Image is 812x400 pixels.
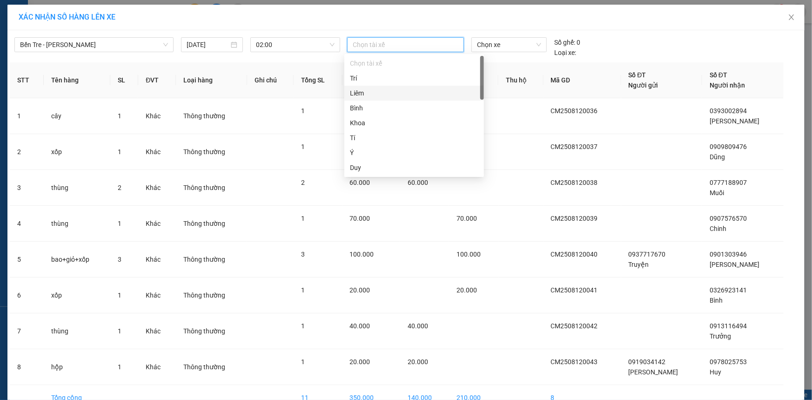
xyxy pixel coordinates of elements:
[301,215,305,222] span: 1
[10,62,44,98] th: STT
[176,62,247,98] th: Loại hàng
[187,40,229,50] input: 13/08/2025
[710,225,726,232] span: Chinh
[456,215,477,222] span: 70.000
[629,261,649,268] span: Truyện
[629,368,678,376] span: [PERSON_NAME]
[710,179,747,186] span: 0777188907
[44,313,110,349] td: thùng
[344,145,484,160] div: Ý
[551,107,598,115] span: CM2508120036
[551,286,598,294] span: CM2508120041
[118,184,121,191] span: 2
[344,86,484,101] div: Liêm
[110,62,138,98] th: SL
[294,62,342,98] th: Tổng SL
[138,62,175,98] th: ĐVT
[10,98,44,134] td: 1
[138,242,175,278] td: Khác
[710,332,731,340] span: Trưởng
[778,5,805,31] button: Close
[118,256,121,263] span: 3
[350,163,478,173] div: Duy
[498,62,544,98] th: Thu hộ
[176,242,247,278] td: Thông thường
[44,278,110,313] td: xốp
[44,242,110,278] td: bao+giỏ+xốp
[301,179,305,186] span: 2
[247,62,294,98] th: Ghi chú
[544,62,621,98] th: Mã GD
[342,62,400,98] th: Tổng cước
[138,98,175,134] td: Khác
[710,71,727,79] span: Số ĐT
[408,358,428,366] span: 20.000
[118,112,121,120] span: 1
[788,14,795,21] span: close
[350,73,478,83] div: Trí
[10,349,44,385] td: 8
[301,322,305,330] span: 1
[176,278,247,313] td: Thông thường
[477,38,541,52] span: Chọn xe
[350,286,370,294] span: 20.000
[301,143,305,150] span: 1
[710,189,724,197] span: Muối
[44,170,110,206] td: thùng
[176,206,247,242] td: Thông thường
[350,148,478,158] div: Ý
[710,322,747,330] span: 0913116494
[710,368,721,376] span: Huy
[350,58,478,68] div: Chọn tài xế
[710,153,725,161] span: Dũng
[710,107,747,115] span: 0393002894
[456,251,481,258] span: 100.000
[710,297,723,304] span: Bình
[551,251,598,258] span: CM2508120040
[710,81,745,89] span: Người nhận
[710,358,747,366] span: 0978025753
[301,286,305,294] span: 1
[551,143,598,150] span: CM2508120037
[350,251,374,258] span: 100.000
[138,349,175,385] td: Khác
[629,251,666,258] span: 0937717670
[344,115,484,130] div: Khoa
[350,118,478,128] div: Khoa
[710,251,747,258] span: 0901303946
[20,38,168,52] span: Bến Tre - Hồ Chí Minh
[118,327,121,335] span: 1
[551,179,598,186] span: CM2508120038
[710,143,747,150] span: 0909809476
[176,134,247,170] td: Thông thường
[10,206,44,242] td: 4
[10,170,44,206] td: 3
[118,220,121,227] span: 1
[551,358,598,366] span: CM2508120043
[176,313,247,349] td: Thông thường
[344,130,484,145] div: Tí
[10,134,44,170] td: 2
[554,37,575,47] span: Số ghế:
[629,71,646,79] span: Số ĐT
[118,148,121,156] span: 1
[629,81,658,89] span: Người gửi
[44,98,110,134] td: cây
[344,71,484,86] div: Trí
[44,349,110,385] td: hộp
[710,261,759,268] span: [PERSON_NAME]
[456,286,477,294] span: 20.000
[138,313,175,349] td: Khác
[710,117,759,125] span: [PERSON_NAME]
[138,170,175,206] td: Khác
[176,170,247,206] td: Thông thường
[710,286,747,294] span: 0326923141
[256,38,335,52] span: 02:00
[344,56,484,71] div: Chọn tài xế
[301,107,305,115] span: 1
[44,206,110,242] td: thùng
[350,215,370,222] span: 70.000
[344,101,484,115] div: Bình
[10,313,44,349] td: 7
[551,322,598,330] span: CM2508120042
